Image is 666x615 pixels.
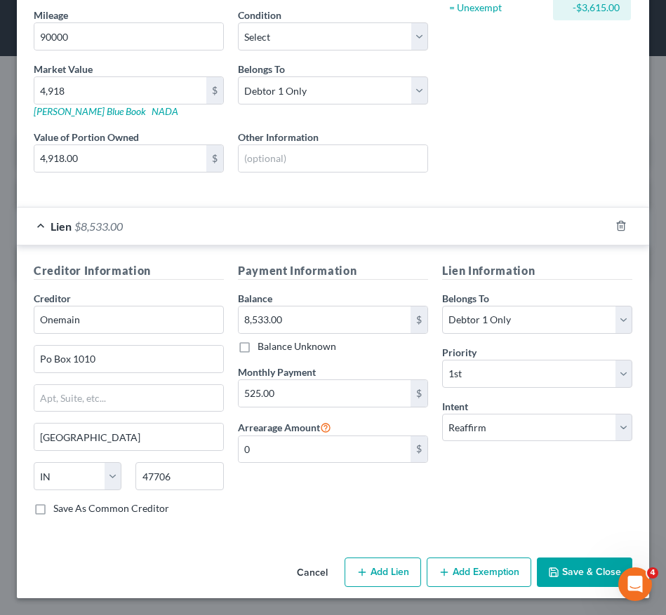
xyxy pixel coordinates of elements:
span: Lien [51,219,72,233]
input: 0.00 [34,77,206,104]
h5: Lien Information [442,262,632,280]
label: Monthly Payment [238,365,316,379]
button: Add Exemption [427,557,531,587]
input: 0.00 [239,436,411,463]
button: Cancel [286,559,339,587]
input: (optional) [239,145,427,172]
span: $8,533.00 [74,219,123,233]
input: -- [34,23,223,50]
input: 0.00 [34,145,206,172]
span: Creditor [34,292,71,304]
label: Condition [238,8,281,22]
div: $ [411,380,427,407]
label: Save As Common Creditor [53,501,169,515]
div: $ [411,436,427,463]
div: $ [411,306,427,333]
div: = Unexempt [449,1,547,15]
div: -$3,615.00 [564,1,620,15]
a: NADA [152,105,178,117]
input: 0.00 [239,306,411,333]
button: Add Lien [345,557,421,587]
label: Other Information [238,130,319,144]
input: Search creditor by name... [34,306,224,334]
input: Enter zip... [135,462,223,490]
button: Save & Close [537,557,632,587]
div: $ [206,145,223,172]
span: Belongs To [442,292,489,304]
input: Apt, Suite, etc... [34,385,223,412]
a: [PERSON_NAME] Blue Book [34,105,146,117]
input: 0.00 [239,380,411,407]
label: Market Value [34,62,93,76]
label: Intent [442,399,468,414]
div: $ [206,77,223,104]
span: Belongs To [238,63,285,75]
label: Balance Unknown [258,339,336,353]
input: Enter city... [34,424,223,450]
label: Arrearage Amount [238,419,331,435]
iframe: Intercom live chat [618,567,652,601]
span: 4 [647,567,658,579]
span: Priority [442,346,477,358]
label: Value of Portion Owned [34,130,139,144]
h5: Creditor Information [34,262,224,280]
label: Balance [238,291,272,306]
input: Enter address... [34,346,223,372]
h5: Payment Information [238,262,428,280]
label: Mileage [34,8,68,22]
